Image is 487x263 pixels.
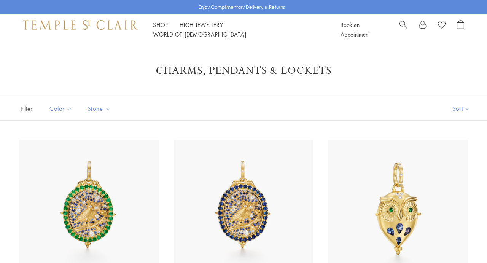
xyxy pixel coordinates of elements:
a: View Wishlist [438,20,446,32]
a: Search [399,20,407,39]
a: Book an Appointment [341,21,369,38]
a: ShopShop [153,21,168,29]
a: High JewelleryHigh Jewellery [180,21,223,29]
span: Color [46,104,78,113]
h1: Charms, Pendants & Lockets [30,64,457,78]
nav: Main navigation [153,20,323,39]
a: Open Shopping Bag [457,20,464,39]
button: Color [44,100,78,117]
button: Stone [82,100,116,117]
button: Show sort by [435,97,487,120]
img: Temple St. Clair [23,20,138,29]
iframe: Gorgias live chat messenger [449,227,479,255]
p: Enjoy Complimentary Delivery & Returns [199,3,285,11]
span: Stone [84,104,116,113]
a: World of [DEMOGRAPHIC_DATA]World of [DEMOGRAPHIC_DATA] [153,30,246,38]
